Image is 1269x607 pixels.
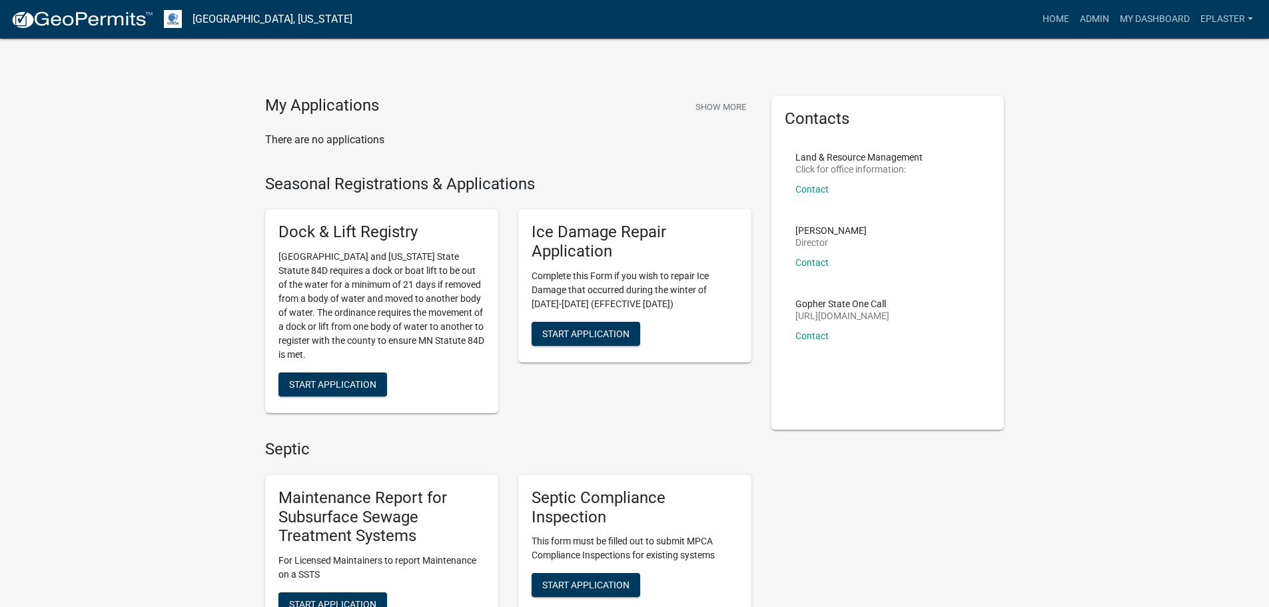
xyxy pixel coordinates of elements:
span: Start Application [542,328,630,338]
p: [GEOGRAPHIC_DATA] and [US_STATE] State Statute 84D requires a dock or boat lift to be out of the ... [278,250,485,362]
a: [GEOGRAPHIC_DATA], [US_STATE] [193,8,352,31]
button: Start Application [532,322,640,346]
p: Gopher State One Call [795,299,889,308]
h5: Septic Compliance Inspection [532,488,738,527]
p: Land & Resource Management [795,153,923,162]
h4: My Applications [265,96,379,116]
button: Show More [690,96,751,118]
h4: Seasonal Registrations & Applications [265,175,751,194]
p: [URL][DOMAIN_NAME] [795,311,889,320]
p: Click for office information: [795,165,923,174]
p: [PERSON_NAME] [795,226,867,235]
img: Otter Tail County, Minnesota [164,10,182,28]
a: eplaster [1195,7,1258,32]
p: Director [795,238,867,247]
a: Contact [795,184,829,195]
h5: Contacts [785,109,991,129]
h5: Maintenance Report for Subsurface Sewage Treatment Systems [278,488,485,546]
p: Complete this Form if you wish to repair Ice Damage that occurred during the winter of [DATE]-[DA... [532,269,738,311]
a: Home [1037,7,1074,32]
button: Start Application [278,372,387,396]
button: Start Application [532,573,640,597]
p: This form must be filled out to submit MPCA Compliance Inspections for existing systems [532,534,738,562]
span: Start Application [542,580,630,590]
p: There are no applications [265,132,751,148]
a: My Dashboard [1114,7,1195,32]
h4: Septic [265,440,751,459]
h5: Dock & Lift Registry [278,223,485,242]
a: Contact [795,257,829,268]
h5: Ice Damage Repair Application [532,223,738,261]
p: For Licensed Maintainers to report Maintenance on a SSTS [278,554,485,582]
a: Admin [1074,7,1114,32]
a: Contact [795,330,829,341]
span: Start Application [289,379,376,390]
